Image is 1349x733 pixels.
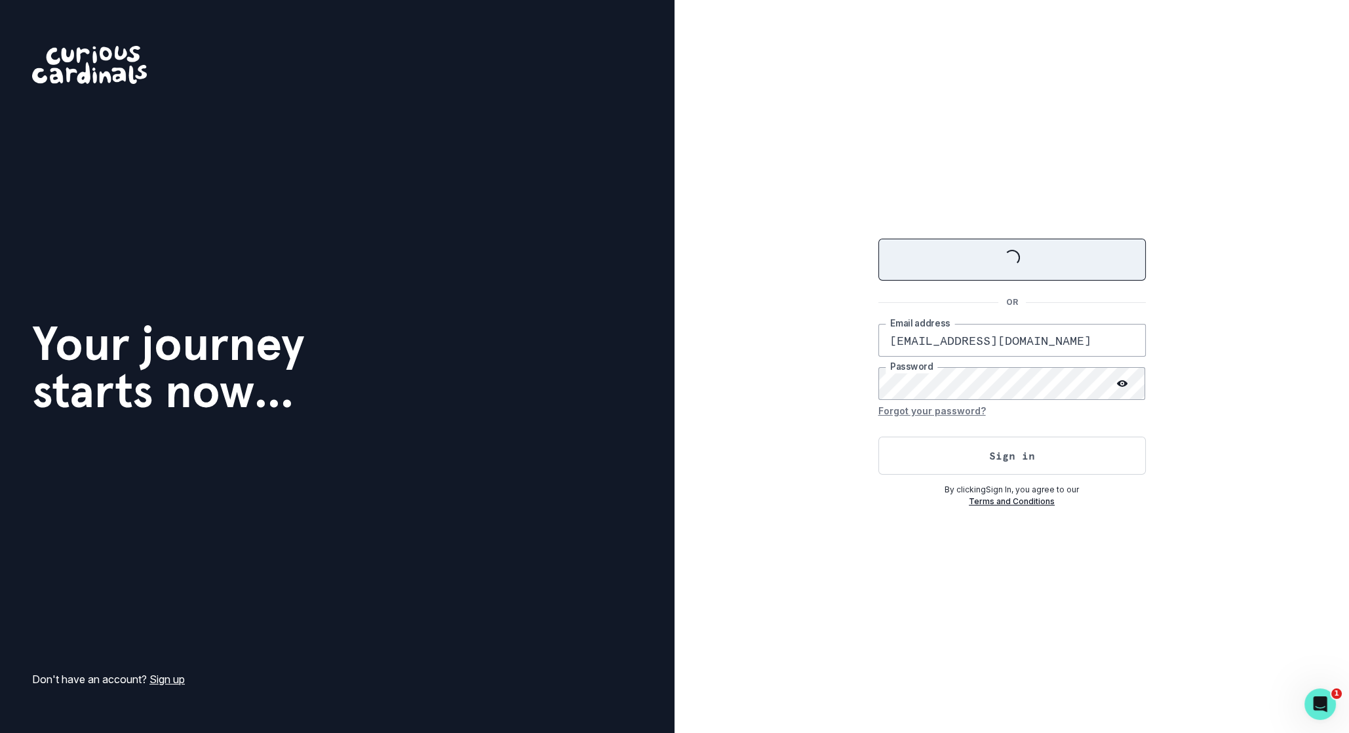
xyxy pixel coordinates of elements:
[969,496,1055,506] a: Terms and Conditions
[32,671,185,687] p: Don't have an account?
[998,296,1026,308] p: OR
[1331,688,1342,699] span: 1
[32,46,147,84] img: Curious Cardinals Logo
[878,437,1146,475] button: Sign in
[878,484,1146,496] p: By clicking Sign In , you agree to our
[878,400,986,421] button: Forgot your password?
[32,320,305,414] h1: Your journey starts now...
[1304,688,1336,720] iframe: Intercom live chat
[878,239,1146,281] button: Sign in with Google (GSuite)
[149,673,185,686] a: Sign up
